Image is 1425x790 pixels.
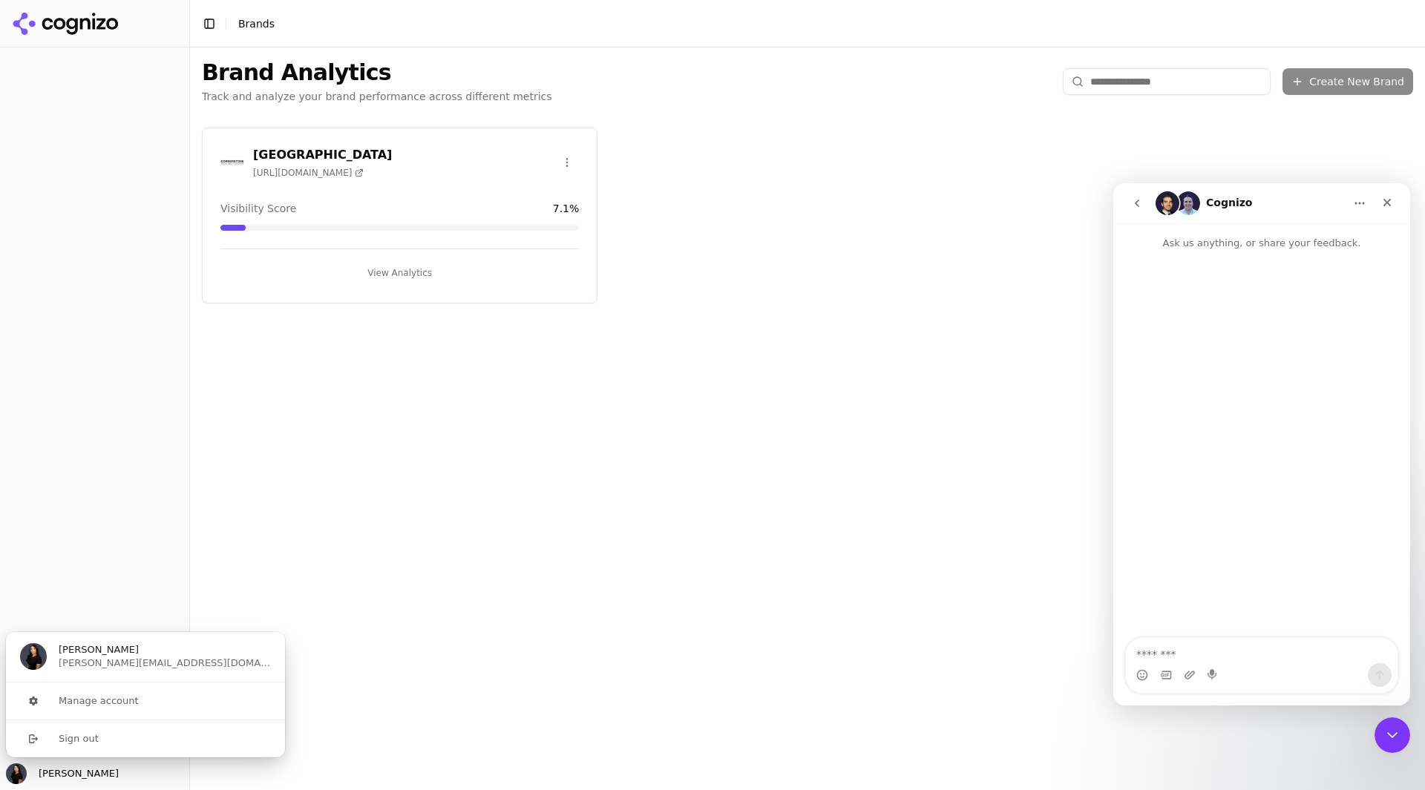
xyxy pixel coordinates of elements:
h1: Brand Analytics [202,59,552,86]
iframe: Intercom live chat [1375,717,1410,753]
nav: breadcrumb [238,16,1383,31]
span: Brands [238,18,275,30]
button: Sign out [5,720,286,757]
img: Susana Spiegel [6,763,27,784]
iframe: Intercom live chat [1113,183,1410,705]
span: [PERSON_NAME] [59,643,139,656]
span: [PERSON_NAME][EMAIL_ADDRESS][DOMAIN_NAME] [59,656,271,670]
button: Close user button [6,763,119,784]
button: Manage account [5,682,286,720]
span: [URL][DOMAIN_NAME] [253,167,364,179]
img: Susana Spiegel [20,643,47,670]
h3: [GEOGRAPHIC_DATA] [253,146,392,164]
button: View Analytics [220,261,579,285]
span: [PERSON_NAME] [33,767,119,780]
div: User button popover [6,632,285,757]
p: Track and analyze your brand performance across different metrics [202,89,552,104]
span: Visibility Score [220,201,296,216]
img: Cornerstone Healing Center [220,151,244,174]
span: 7.1 % [553,201,580,216]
